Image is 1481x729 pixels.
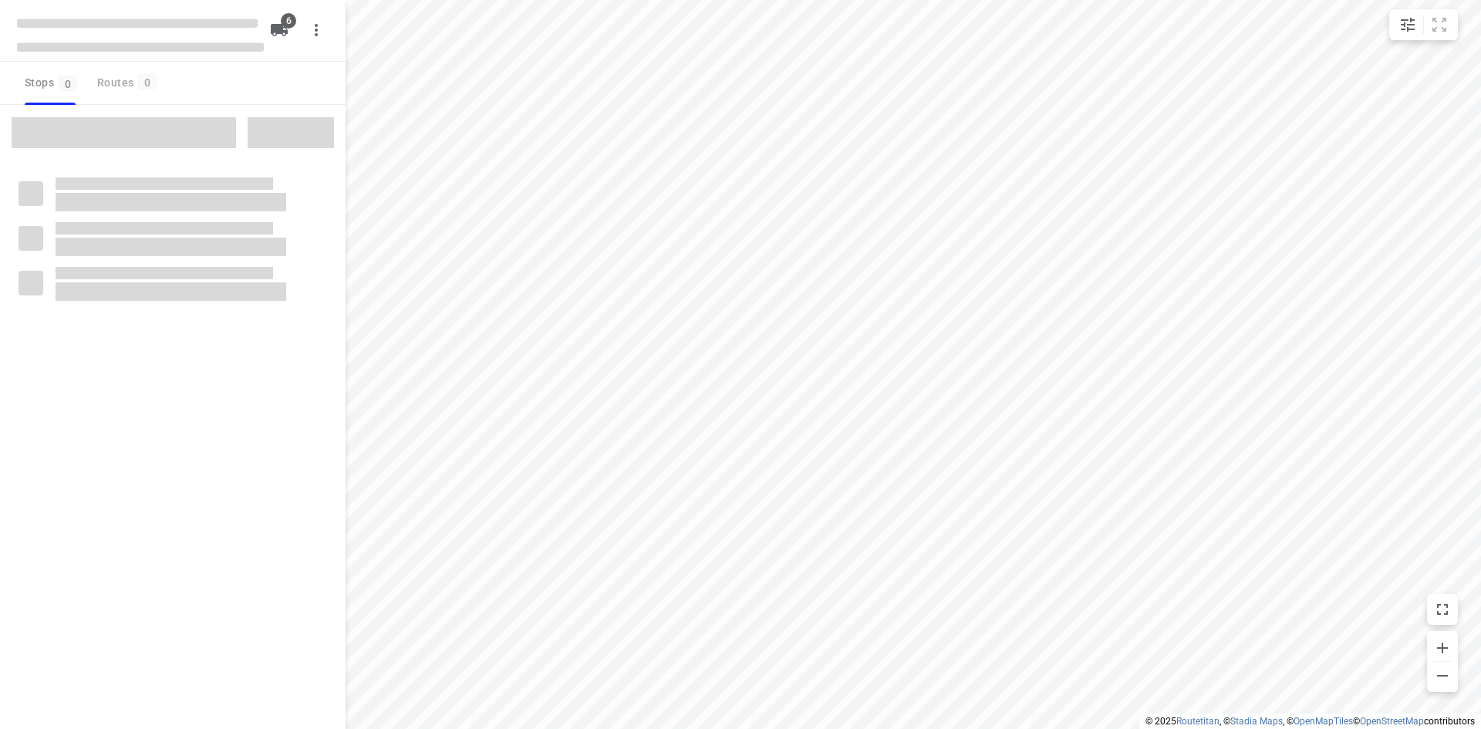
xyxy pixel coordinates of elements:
[1392,9,1423,40] button: Map settings
[1145,716,1475,727] li: © 2025 , © , © © contributors
[1360,716,1424,727] a: OpenStreetMap
[1294,716,1353,727] a: OpenMapTiles
[1389,9,1458,40] div: small contained button group
[1176,716,1220,727] a: Routetitan
[1230,716,1283,727] a: Stadia Maps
